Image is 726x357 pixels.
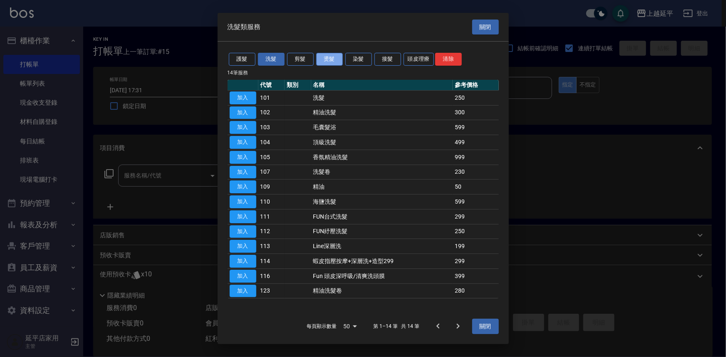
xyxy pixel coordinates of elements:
button: 剪髮 [287,53,314,66]
button: 加入 [230,121,256,134]
td: 精油洗髮卷 [311,283,453,298]
td: 599 [453,120,498,135]
td: 199 [453,239,498,254]
p: 第 1–14 筆 共 14 筆 [373,323,419,330]
td: 299 [453,209,498,224]
td: FUN紓壓洗髮 [311,224,453,239]
button: 關閉 [472,319,499,334]
button: 加入 [230,166,256,179]
td: 精油洗髮 [311,105,453,120]
td: 112 [258,224,285,239]
button: 頭皮理療 [404,53,434,66]
td: 999 [453,150,498,165]
td: 洗髮卷 [311,165,453,180]
td: 300 [453,105,498,120]
td: 109 [258,180,285,195]
p: 14 筆服務 [228,69,499,76]
td: 111 [258,209,285,224]
td: 103 [258,120,285,135]
td: 102 [258,105,285,120]
td: 114 [258,254,285,269]
button: 加入 [230,210,256,223]
td: 洗髮 [311,90,453,105]
button: 關閉 [472,20,499,35]
td: FUN台式洗髮 [311,209,453,224]
td: 頂級洗髮 [311,135,453,150]
button: 加入 [230,270,256,283]
td: 蝦皮指壓按摩+深層洗+造型299 [311,254,453,269]
td: 123 [258,283,285,298]
td: 250 [453,224,498,239]
button: 加入 [230,180,256,193]
td: 香氛精油洗髮 [311,150,453,165]
button: 染髮 [345,53,372,66]
button: 燙髮 [316,53,343,66]
button: 加入 [230,225,256,238]
button: 加入 [230,91,256,104]
button: 清除 [435,53,462,66]
td: 105 [258,150,285,165]
div: 50 [340,315,360,337]
button: 加入 [230,106,256,119]
td: 50 [453,180,498,195]
button: 加入 [230,285,256,298]
button: 洗髮 [258,53,285,66]
td: Line深層洗 [311,239,453,254]
button: 加入 [230,255,256,268]
th: 參考價格 [453,80,498,91]
td: 250 [453,90,498,105]
td: Fun 頭皮深呼吸/清爽洗頭膜 [311,268,453,283]
button: 加入 [230,240,256,253]
td: 精油 [311,180,453,195]
th: 代號 [258,80,285,91]
button: 加入 [230,151,256,164]
button: 加入 [230,195,256,208]
td: 113 [258,239,285,254]
td: 599 [453,195,498,209]
button: 護髮 [229,53,255,66]
td: 104 [258,135,285,150]
td: 110 [258,195,285,209]
td: 299 [453,254,498,269]
th: 名稱 [311,80,453,91]
td: 海鹽洗髮 [311,195,453,209]
td: 499 [453,135,498,150]
td: 101 [258,90,285,105]
td: 280 [453,283,498,298]
button: 接髮 [374,53,401,66]
td: 230 [453,165,498,180]
td: 107 [258,165,285,180]
td: 毛囊髮浴 [311,120,453,135]
td: 116 [258,268,285,283]
td: 399 [453,268,498,283]
p: 每頁顯示數量 [307,323,337,330]
span: 洗髮類服務 [228,23,261,31]
button: 加入 [230,136,256,149]
th: 類別 [285,80,311,91]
